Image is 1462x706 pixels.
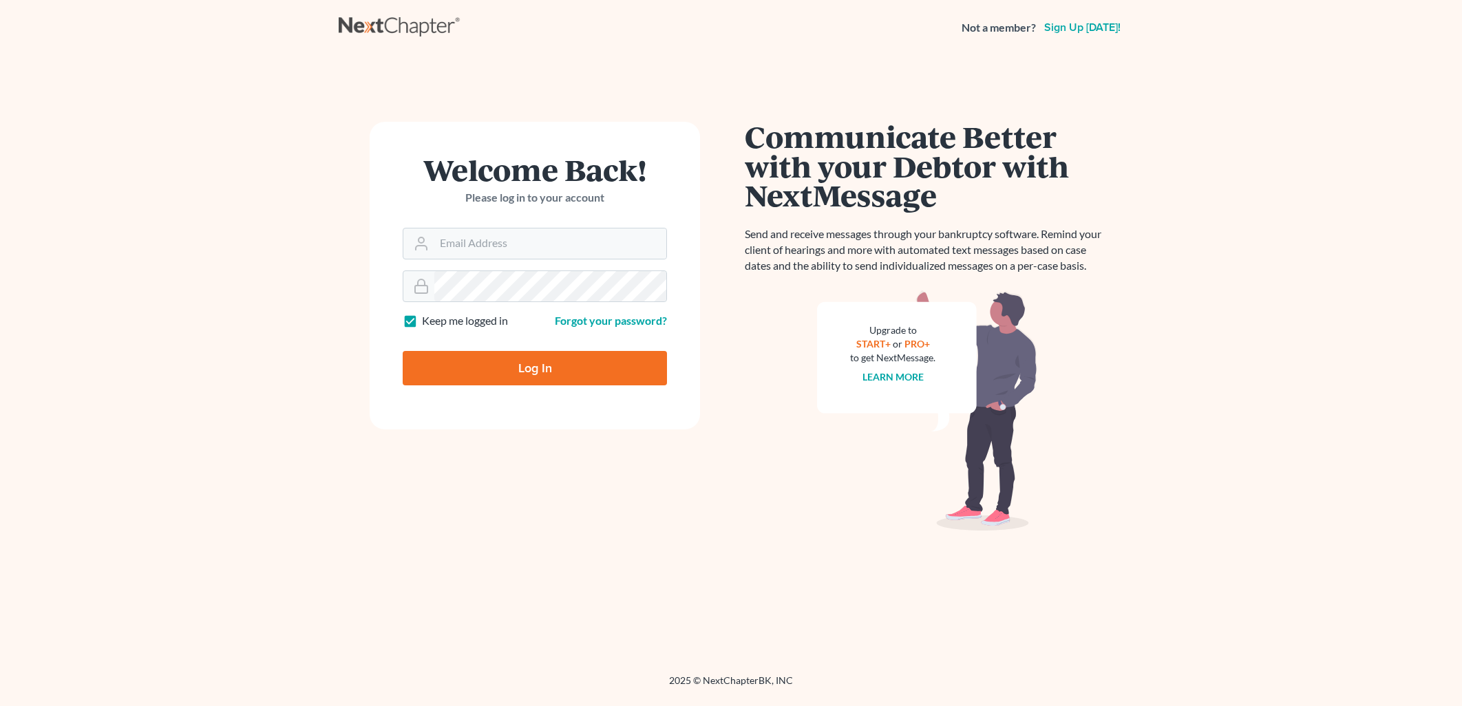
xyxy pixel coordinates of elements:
[339,674,1123,698] div: 2025 © NextChapterBK, INC
[1041,22,1123,33] a: Sign up [DATE]!
[962,20,1036,36] strong: Not a member?
[403,155,667,184] h1: Welcome Back!
[422,313,508,329] label: Keep me logged in
[904,338,930,350] a: PRO+
[850,323,935,337] div: Upgrade to
[745,226,1110,274] p: Send and receive messages through your bankruptcy software. Remind your client of hearings and mo...
[745,122,1110,210] h1: Communicate Better with your Debtor with NextMessage
[817,290,1037,531] img: nextmessage_bg-59042aed3d76b12b5cd301f8e5b87938c9018125f34e5fa2b7a6b67550977c72.svg
[555,314,667,327] a: Forgot your password?
[403,190,667,206] p: Please log in to your account
[850,351,935,365] div: to get NextMessage.
[856,338,891,350] a: START+
[893,338,902,350] span: or
[403,351,667,385] input: Log In
[862,371,924,383] a: Learn more
[434,228,666,259] input: Email Address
